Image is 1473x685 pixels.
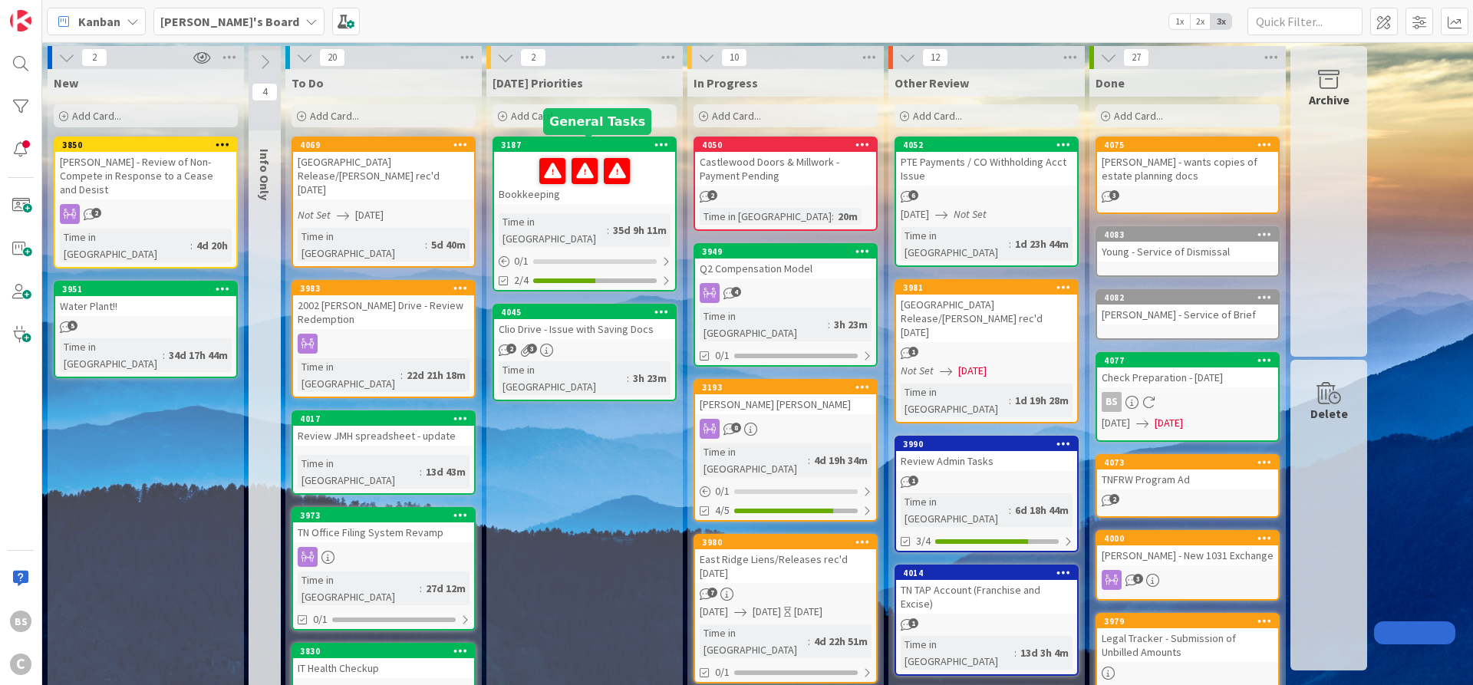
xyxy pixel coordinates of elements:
div: Time in [GEOGRAPHIC_DATA] [499,361,627,395]
div: 3981 [903,282,1077,293]
div: 4052 [896,138,1077,152]
div: 5d 40m [427,236,470,253]
div: Time in [GEOGRAPHIC_DATA] [298,571,420,605]
a: 4017Review JMH spreadsheet - updateTime in [GEOGRAPHIC_DATA]:13d 43m [292,410,476,495]
div: Time in [GEOGRAPHIC_DATA] [901,384,1009,417]
div: Bookkeeping [494,152,675,204]
span: 2 [506,344,516,354]
div: 3983 [293,282,474,295]
i: Not Set [954,207,987,221]
div: Time in [GEOGRAPHIC_DATA] [298,455,420,489]
div: 3979 [1104,616,1278,627]
div: 4000 [1097,532,1278,545]
div: 3973 [293,509,474,522]
div: 4069 [293,138,474,152]
a: 4082[PERSON_NAME] - Service of Brief [1096,289,1280,340]
div: 4017 [300,413,474,424]
span: : [1014,644,1017,661]
a: 3990Review Admin TasksTime in [GEOGRAPHIC_DATA]:6d 18h 44m3/4 [895,436,1079,552]
div: 4017Review JMH spreadsheet - update [293,412,474,446]
div: [GEOGRAPHIC_DATA] Release/[PERSON_NAME] rec'd [DATE] [293,152,474,199]
div: 3949 [695,245,876,259]
span: 0/1 [715,347,730,364]
span: 2 [1109,494,1119,504]
span: : [425,236,427,253]
div: 4045 [494,305,675,319]
div: 3951Water Plant!! [55,282,236,316]
div: Q2 Compensation Model [695,259,876,278]
a: 4083Young - Service of Dismissal [1096,226,1280,277]
span: Add Card... [712,109,761,123]
span: Kanban [78,12,120,31]
div: Time in [GEOGRAPHIC_DATA] [700,308,828,341]
div: Time in [GEOGRAPHIC_DATA] [901,493,1009,527]
span: Other Review [895,75,969,91]
span: 0/1 [715,664,730,680]
a: 4069[GEOGRAPHIC_DATA] Release/[PERSON_NAME] rec'd [DATE]Not Set[DATE]Time in [GEOGRAPHIC_DATA]:5d... [292,137,476,268]
div: 4050 [702,140,876,150]
div: 35d 9h 11m [609,222,671,239]
div: TN TAP Account (Franchise and Excise) [896,580,1077,614]
div: Legal Tracker - Submission of Unbilled Amounts [1097,628,1278,662]
div: 4077Check Preparation - [DATE] [1097,354,1278,387]
span: [DATE] [753,604,781,620]
span: : [828,316,830,333]
div: 0/1 [695,482,876,501]
span: : [808,452,810,469]
div: Time in [GEOGRAPHIC_DATA] [60,229,190,262]
span: : [607,222,609,239]
span: : [1009,392,1011,409]
div: 1d 23h 44m [1011,235,1073,252]
span: 2 [81,48,107,67]
div: 4045Clio Drive - Issue with Saving Docs [494,305,675,339]
a: 3973TN Office Filing System RevampTime in [GEOGRAPHIC_DATA]:27d 12m0/1 [292,507,476,631]
div: Review Admin Tasks [896,451,1077,471]
div: Time in [GEOGRAPHIC_DATA] [298,358,400,392]
div: Time in [GEOGRAPHIC_DATA] [298,228,425,262]
div: Check Preparation - [DATE] [1097,367,1278,387]
div: 3193 [695,380,876,394]
div: 13d 3h 4m [1017,644,1073,661]
span: 2 [91,208,101,218]
a: 3981[GEOGRAPHIC_DATA] Release/[PERSON_NAME] rec'd [DATE]Not Set[DATE]Time in [GEOGRAPHIC_DATA]:1d... [895,279,1079,423]
span: [DATE] [1102,415,1130,431]
span: : [420,463,422,480]
div: [PERSON_NAME] [PERSON_NAME] [695,394,876,414]
div: 3980East Ridge Liens/Releases rec'd [DATE] [695,535,876,583]
div: 3830 [300,646,474,657]
div: 4075[PERSON_NAME] - wants copies of estate planning docs [1097,138,1278,186]
div: 4073 [1104,457,1278,468]
span: 2/4 [514,272,529,288]
div: 4083 [1104,229,1278,240]
span: 1 [908,618,918,628]
div: [PERSON_NAME] - wants copies of estate planning docs [1097,152,1278,186]
a: 4014TN TAP Account (Franchise and Excise)Time in [GEOGRAPHIC_DATA]:13d 3h 4m [895,565,1079,676]
div: 13d 43m [422,463,470,480]
div: 4d 19h 34m [810,452,872,469]
a: 3187BookkeepingTime in [GEOGRAPHIC_DATA]:35d 9h 11m0/12/4 [493,137,677,291]
div: Time in [GEOGRAPHIC_DATA] [901,227,1009,261]
a: 4075[PERSON_NAME] - wants copies of estate planning docs [1096,137,1280,214]
div: 3951 [62,284,236,295]
div: 6d 18h 44m [1011,502,1073,519]
div: 4069[GEOGRAPHIC_DATA] Release/[PERSON_NAME] rec'd [DATE] [293,138,474,199]
div: [PERSON_NAME] - Service of Brief [1097,305,1278,324]
span: : [163,347,165,364]
a: 3193[PERSON_NAME] [PERSON_NAME]Time in [GEOGRAPHIC_DATA]:4d 19h 34m0/14/5 [694,379,878,522]
span: Add Card... [511,109,560,123]
div: 4082[PERSON_NAME] - Service of Brief [1097,291,1278,324]
div: 4050 [695,138,876,152]
span: 4 [731,287,741,297]
span: 2 [707,190,717,200]
div: 1d 19h 28m [1011,392,1073,409]
span: Add Card... [1114,109,1163,123]
span: : [1009,502,1011,519]
div: 3990 [903,439,1077,450]
span: 3 [1109,190,1119,200]
div: 3951 [55,282,236,296]
div: 4d 20h [193,237,232,254]
div: Review JMH spreadsheet - update [293,426,474,446]
span: : [420,580,422,597]
span: 3/4 [916,533,931,549]
i: Not Set [298,208,331,222]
